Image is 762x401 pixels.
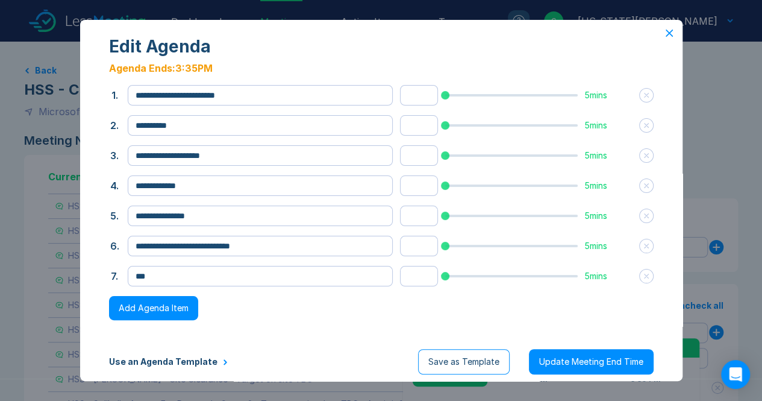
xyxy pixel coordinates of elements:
[585,181,632,191] div: 5 mins
[585,211,632,221] div: 5 mins
[109,269,120,283] button: 7.
[109,118,120,133] button: 2.
[585,241,632,251] div: 5 mins
[585,90,632,100] div: 5 mins
[109,209,120,223] button: 5.
[418,349,510,374] button: Save as Template
[109,148,120,163] button: 3.
[109,239,120,253] button: 6.
[585,121,632,130] div: 5 mins
[109,61,654,75] div: Agenda Ends: 3:35PM
[109,296,198,320] button: Add Agenda Item
[109,88,120,103] button: 1.
[529,349,654,374] button: Update Meeting End Time
[721,360,750,389] div: Open Intercom Messenger
[109,357,228,367] button: Use an Agenda Template
[585,151,632,160] div: 5 mins
[109,178,120,193] button: 4.
[109,37,654,56] div: Edit Agenda
[585,271,632,281] div: 5 mins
